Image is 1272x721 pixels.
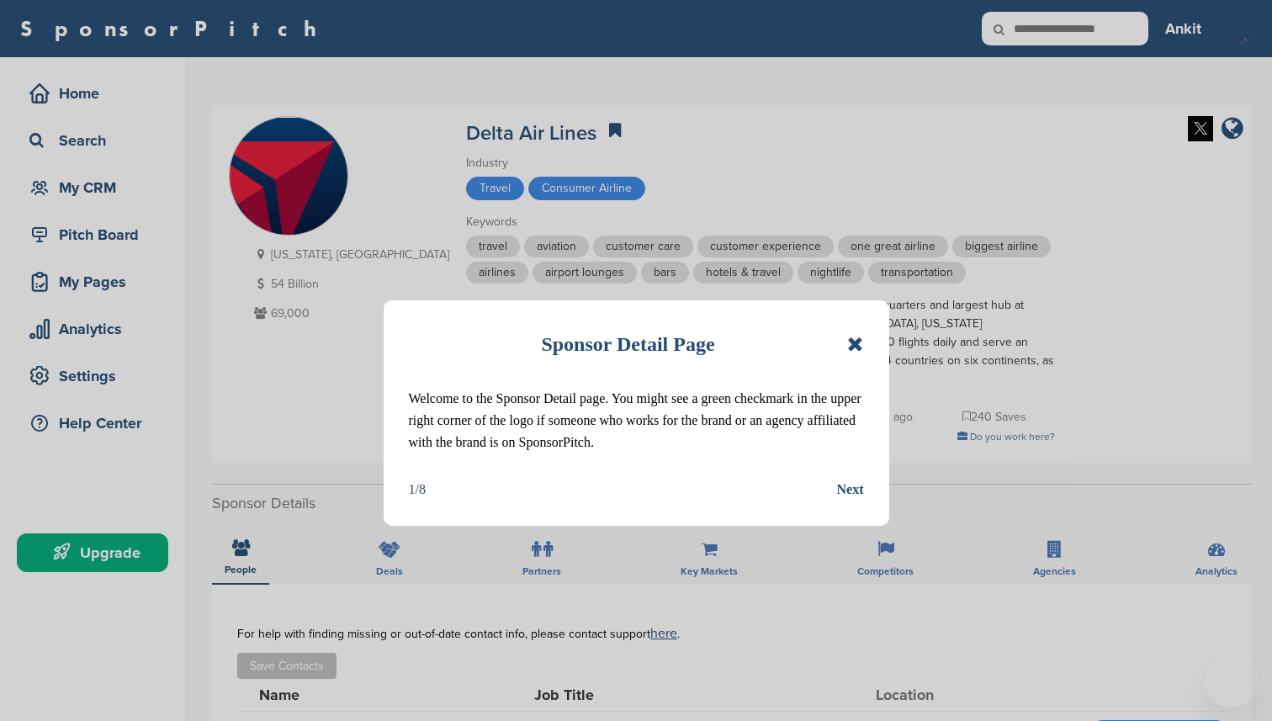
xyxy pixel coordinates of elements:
h1: Sponsor Detail Page [541,326,714,363]
p: Welcome to the Sponsor Detail page. You might see a green checkmark in the upper right corner of ... [409,388,864,453]
button: Next [837,479,864,501]
iframe: Button to launch messaging window [1205,654,1259,708]
div: 1/8 [409,479,426,501]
